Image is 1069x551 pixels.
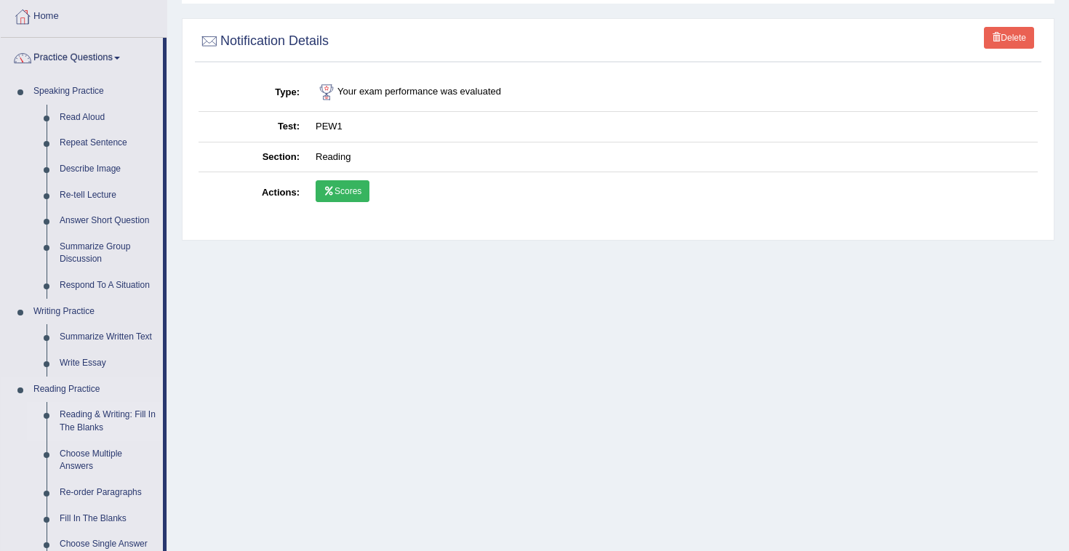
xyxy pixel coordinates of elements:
a: Delete [984,27,1034,49]
h2: Notification Details [199,31,329,52]
th: Test [199,112,308,142]
a: Fill In The Blanks [53,506,163,532]
a: Answer Short Question [53,208,163,234]
td: Reading [308,142,1038,172]
th: Type [199,73,308,112]
a: Respond To A Situation [53,273,163,299]
th: Section [199,142,308,172]
a: Speaking Practice [27,79,163,105]
a: Re-tell Lecture [53,182,163,209]
a: Repeat Sentence [53,130,163,156]
td: Your exam performance was evaluated [308,73,1038,112]
a: Writing Practice [27,299,163,325]
a: Summarize Written Text [53,324,163,350]
a: Reading & Writing: Fill In The Blanks [53,402,163,441]
a: Reading Practice [27,377,163,403]
a: Choose Multiple Answers [53,441,163,480]
a: Write Essay [53,350,163,377]
a: Describe Image [53,156,163,182]
a: Read Aloud [53,105,163,131]
a: Practice Questions [1,38,163,74]
td: PEW1 [308,112,1038,142]
a: Summarize Group Discussion [53,234,163,273]
th: Actions [199,172,308,214]
a: Scores [316,180,369,202]
a: Re-order Paragraphs [53,480,163,506]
